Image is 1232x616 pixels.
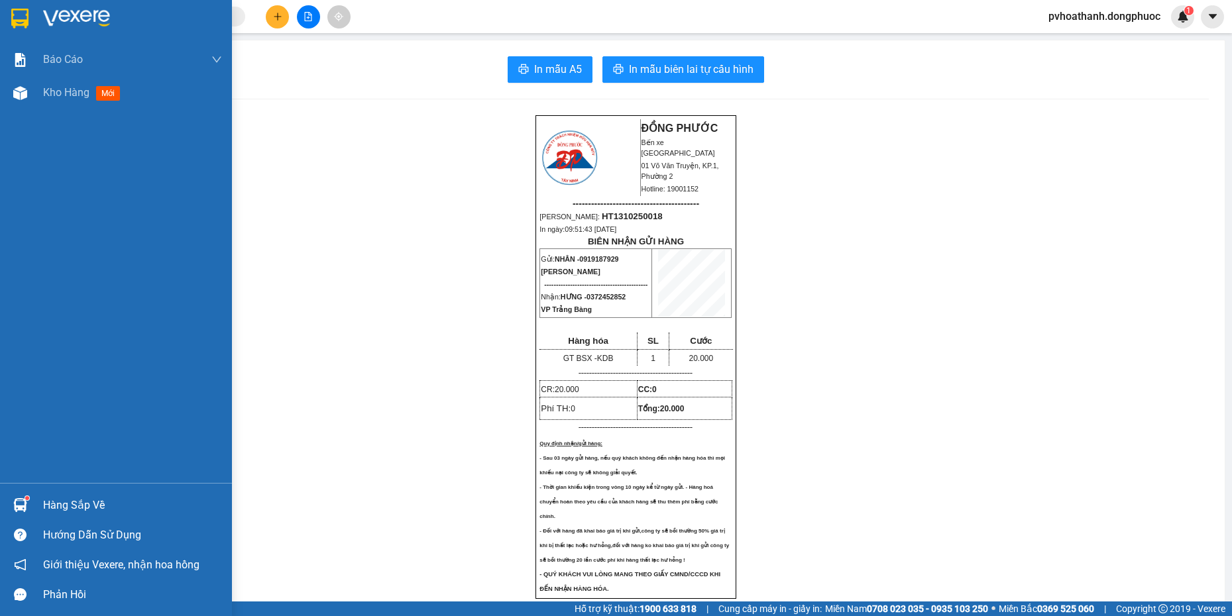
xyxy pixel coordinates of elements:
[541,305,592,313] span: VP Trảng Bàng
[825,601,988,616] span: Miền Nam
[541,293,626,301] span: Nhận:
[565,225,616,233] span: 09:51:43 [DATE]
[1186,6,1191,15] span: 1
[43,556,199,573] span: Giới thiệu Vexere, nhận hoa hồng
[573,198,699,209] span: -----------------------------------------
[642,138,715,157] span: Bến xe [GEOGRAPHIC_DATA]
[43,525,222,545] div: Hướng dẫn sử dụng
[508,56,592,83] button: printerIn mẫu A5
[273,12,282,21] span: plus
[1104,601,1106,616] span: |
[25,496,29,500] sup: 1
[597,354,614,363] span: KDB
[539,225,616,233] span: In ngày:
[13,498,27,512] img: warehouse-icon
[266,5,289,28] button: plus
[14,558,27,571] span: notification
[690,336,712,346] span: Cước
[642,162,719,180] span: 01 Võ Văn Truyện, KP.1, Phường 2
[327,5,351,28] button: aim
[1207,11,1219,23] span: caret-down
[999,601,1094,616] span: Miền Bắc
[579,255,618,263] span: 0919187929
[539,455,725,476] span: - Sau 03 ngày gửi hàng, nếu quý khách không đến nhận hàng hóa thì mọi khiếu nại công ty sẽ không ...
[541,255,618,263] span: Gửi:
[629,61,754,77] span: In mẫu biên lai tự cấu hình
[541,268,600,276] span: [PERSON_NAME]
[638,404,685,413] span: Tổng:
[211,54,222,65] span: down
[43,495,222,515] div: Hàng sắp về
[11,9,28,28] img: logo-vxr
[518,64,529,76] span: printer
[555,385,579,394] span: 20.000
[534,61,582,77] span: In mẫu A5
[1037,603,1094,614] strong: 0369 525 060
[43,51,83,68] span: Báo cáo
[602,56,764,83] button: printerIn mẫu biên lai tự cấu hình
[588,236,684,246] strong: BIÊN NHẬN GỬI HÀNG
[561,293,626,301] span: HƯNG -
[540,128,599,187] img: logo
[539,440,602,446] span: Quy định nhận/gửi hàng:
[304,12,313,21] span: file-add
[539,213,662,221] span: [PERSON_NAME]:
[642,123,718,134] strong: ĐỒNG PHƯỚC
[555,255,619,263] span: NHÂN -
[539,571,720,592] span: - QUÝ KHÁCH VUI LÒNG MANG THEO GIẤY CMND/CCCD KHI ĐẾN NHẬN HÀNG HÓA.
[571,404,575,413] span: 0
[575,601,697,616] span: Hỗ trợ kỹ thuật:
[568,336,608,346] span: Hàng hóa
[43,585,222,605] div: Phản hồi
[14,529,27,541] span: question-circle
[96,86,120,101] span: mới
[587,293,626,301] span: 0372452852
[638,385,657,394] strong: CC:
[613,64,624,76] span: printer
[539,528,729,563] span: - Đối với hàng đã khai báo giá trị khi gửi,công ty sẽ bồi thường 50% giá trị khi bị thất lạc hoặc...
[563,354,614,363] span: GT BSX -
[689,354,714,363] span: 20.000
[14,588,27,601] span: message
[539,484,718,519] span: - Thời gian khiếu kiện trong vòng 10 ngày kể từ ngày gửi. - Hàng hoá chuyển hoàn theo yêu cầu của...
[13,86,27,100] img: warehouse-icon
[334,12,343,21] span: aim
[1184,6,1194,15] sup: 1
[539,368,732,378] p: -------------------------------------------
[539,422,732,433] p: -------------------------------------------
[602,211,663,221] span: HT1310250018
[544,280,647,288] span: --------------------------------------------
[642,185,699,193] span: Hotline: 19001152
[651,354,655,363] span: 1
[867,603,988,614] strong: 0708 023 035 - 0935 103 250
[660,404,685,413] span: 20.000
[1158,604,1168,613] span: copyright
[991,606,995,611] span: ⚪️
[1201,5,1224,28] button: caret-down
[43,86,89,99] span: Kho hàng
[652,385,657,394] span: 0
[297,5,320,28] button: file-add
[13,53,27,67] img: solution-icon
[647,336,659,346] span: SL
[718,601,822,616] span: Cung cấp máy in - giấy in:
[541,403,575,413] span: Phí TH:
[1177,11,1189,23] img: icon-new-feature
[541,385,579,394] span: CR:
[1038,8,1171,25] span: pvhoathanh.dongphuoc
[706,601,708,616] span: |
[640,603,697,614] strong: 1900 633 818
